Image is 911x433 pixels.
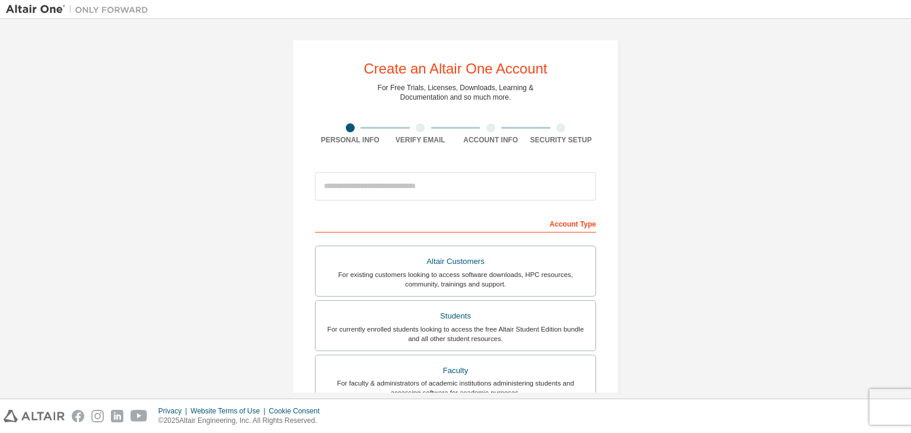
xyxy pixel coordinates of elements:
[4,410,65,422] img: altair_logo.svg
[130,410,148,422] img: youtube.svg
[323,378,588,397] div: For faculty & administrators of academic institutions administering students and accessing softwa...
[455,135,526,145] div: Account Info
[190,406,269,416] div: Website Terms of Use
[526,135,597,145] div: Security Setup
[323,270,588,289] div: For existing customers looking to access software downloads, HPC resources, community, trainings ...
[269,406,326,416] div: Cookie Consent
[323,253,588,270] div: Altair Customers
[91,410,104,422] img: instagram.svg
[111,410,123,422] img: linkedin.svg
[158,406,190,416] div: Privacy
[323,308,588,324] div: Students
[364,62,547,76] div: Create an Altair One Account
[323,324,588,343] div: For currently enrolled students looking to access the free Altair Student Edition bundle and all ...
[315,135,386,145] div: Personal Info
[315,214,596,233] div: Account Type
[6,4,154,15] img: Altair One
[378,83,534,102] div: For Free Trials, Licenses, Downloads, Learning & Documentation and so much more.
[72,410,84,422] img: facebook.svg
[323,362,588,379] div: Faculty
[158,416,327,426] p: © 2025 Altair Engineering, Inc. All Rights Reserved.
[386,135,456,145] div: Verify Email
